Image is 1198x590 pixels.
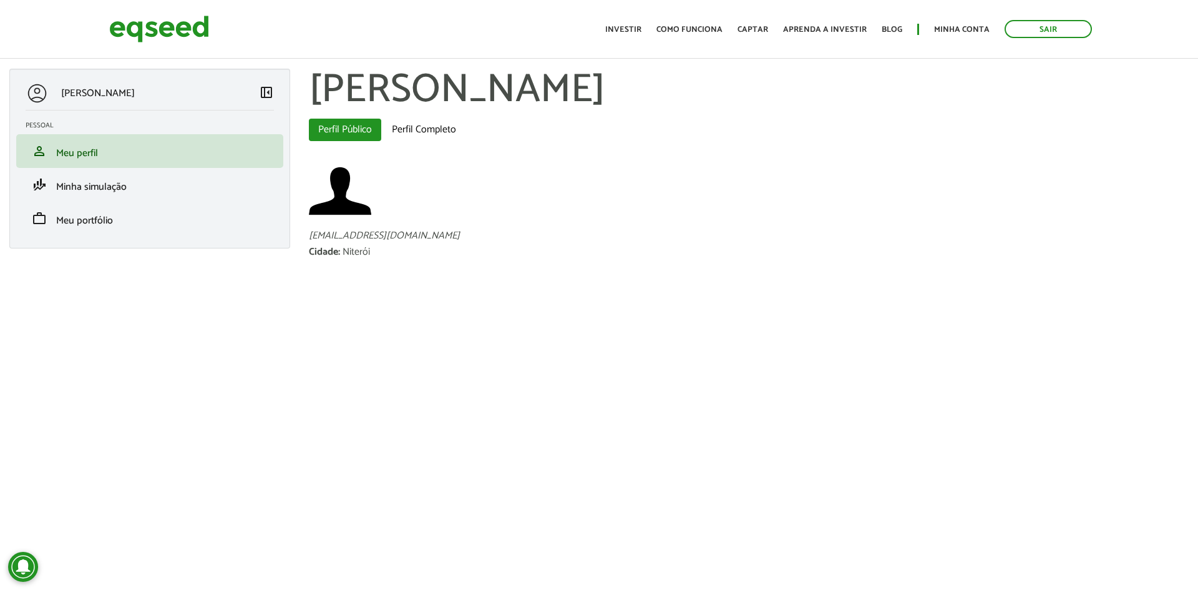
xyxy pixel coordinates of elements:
span: work [32,211,47,226]
span: : [338,243,340,260]
a: Minha conta [934,26,990,34]
li: Minha simulação [16,168,283,202]
a: Aprenda a investir [783,26,867,34]
a: Colapsar menu [259,85,274,102]
div: Cidade [309,247,343,257]
img: Foto de Alexandre da Silva Pereira [309,160,371,222]
a: Perfil Completo [382,119,465,141]
span: left_panel_close [259,85,274,100]
h2: Pessoal [26,122,283,129]
img: EqSeed [109,12,209,46]
p: [PERSON_NAME] [61,87,135,99]
li: Meu portfólio [16,202,283,235]
a: Ver perfil do usuário. [309,160,371,222]
li: Meu perfil [16,134,283,168]
a: Perfil Público [309,119,381,141]
a: Blog [882,26,902,34]
a: Como funciona [656,26,723,34]
span: Meu perfil [56,145,98,162]
a: personMeu perfil [26,144,274,159]
h1: [PERSON_NAME] [309,69,1189,112]
span: person [32,144,47,159]
a: Captar [738,26,768,34]
span: Meu portfólio [56,212,113,229]
span: Minha simulação [56,179,127,195]
a: Sair [1005,20,1092,38]
a: Investir [605,26,641,34]
span: finance_mode [32,177,47,192]
div: Niterói [343,247,370,257]
a: workMeu portfólio [26,211,274,226]
a: finance_modeMinha simulação [26,177,274,192]
div: [EMAIL_ADDRESS][DOMAIN_NAME] [309,231,1189,241]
